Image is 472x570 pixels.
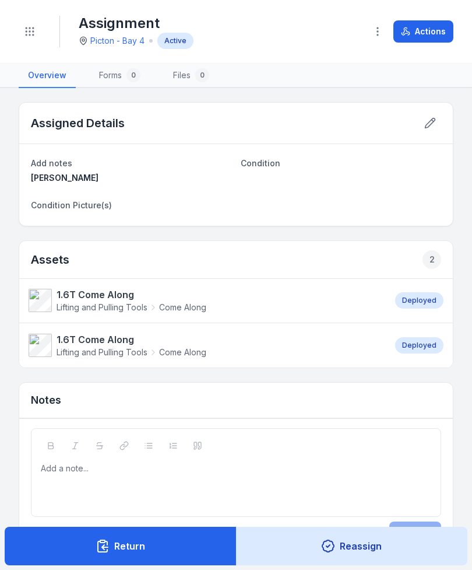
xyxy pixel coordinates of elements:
[31,173,98,183] span: [PERSON_NAME]
[57,288,206,302] strong: 1.6T Come Along
[31,115,125,131] h2: Assigned Details
[31,200,112,210] span: Condition Picture(s)
[157,33,193,49] div: Active
[126,68,140,82] div: 0
[90,64,150,88] a: Forms0
[57,302,147,313] span: Lifting and Pulling Tools
[159,302,206,313] span: Come Along
[236,527,468,565] button: Reassign
[19,20,41,43] button: Toggle navigation
[5,527,237,565] button: Return
[159,347,206,358] span: Come Along
[393,20,453,43] button: Actions
[31,250,441,269] h2: Assets
[395,292,443,309] div: Deployed
[241,158,280,168] span: Condition
[90,35,145,47] a: Picton - Bay 4
[31,392,61,408] h3: Notes
[195,68,209,82] div: 0
[57,347,147,358] span: Lifting and Pulling Tools
[422,250,441,269] div: 2
[29,333,383,358] a: 1.6T Come AlongLifting and Pulling ToolsCome Along
[395,337,443,354] div: Deployed
[57,333,206,347] strong: 1.6T Come Along
[29,288,383,313] a: 1.6T Come AlongLifting and Pulling ToolsCome Along
[19,64,76,88] a: Overview
[31,158,72,168] span: Add notes
[164,64,219,88] a: Files0
[79,14,193,33] h1: Assignment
